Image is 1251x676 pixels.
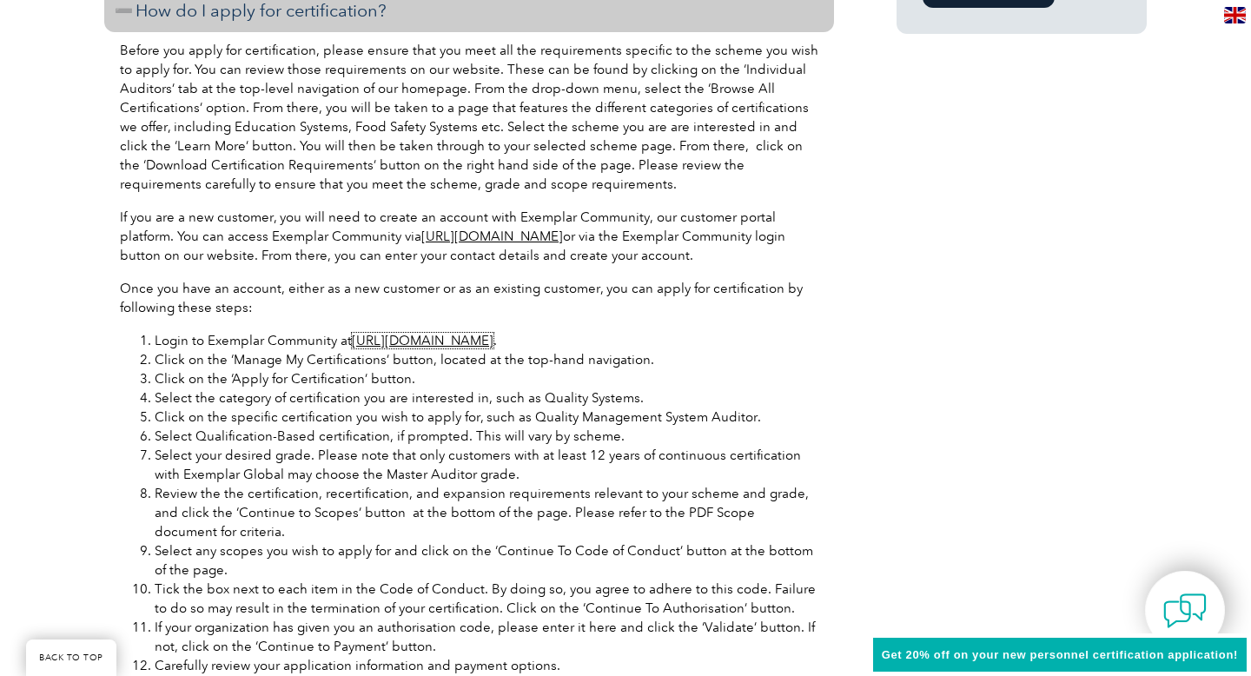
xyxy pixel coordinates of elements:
li: Click on the specific certification you wish to apply for, such as Quality Management System Audi... [155,408,818,427]
li: Tick the box next to each item in the Code of Conduct. By doing so, you agree to adhere to this c... [155,580,818,618]
li: Carefully review your application information and payment options. [155,656,818,675]
li: Review the the certification, recertification, and expansion requirements relevant to your scheme... [155,484,818,541]
p: If you are a new customer, you will need to create an account with Exemplar Community, our custom... [120,208,818,265]
li: Select Qualification-Based certification, if prompted. This will vary by scheme. [155,427,818,446]
li: Select the category of certification you are interested in, such as Quality Systems. [155,388,818,408]
a: [URL][DOMAIN_NAME] [352,333,493,348]
img: en [1224,7,1246,23]
span: Get 20% off on your new personnel certification application! [882,648,1238,661]
li: Login to Exemplar Community at . [155,331,818,350]
li: Select your desired grade. Please note that only customers with at least 12 years of continuous c... [155,446,818,484]
p: Once you have an account, either as a new customer or as an existing customer, you can apply for ... [120,279,818,317]
li: Click on the ‘Manage My Certifications’ button, located at the top-hand navigation. [155,350,818,369]
li: Select any scopes you wish to apply for and click on the ‘Continue To Code of Conduct’ button at ... [155,541,818,580]
li: If your organization has given you an authorisation code, please enter it here and click the ‘Val... [155,618,818,656]
li: Click on the ‘Apply for Certification’ button. [155,369,818,388]
a: BACK TO TOP [26,640,116,676]
p: Before you apply for certification, please ensure that you meet all the requirements specific to ... [120,41,818,194]
a: [URL][DOMAIN_NAME] [421,229,563,244]
img: contact-chat.png [1163,589,1207,633]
